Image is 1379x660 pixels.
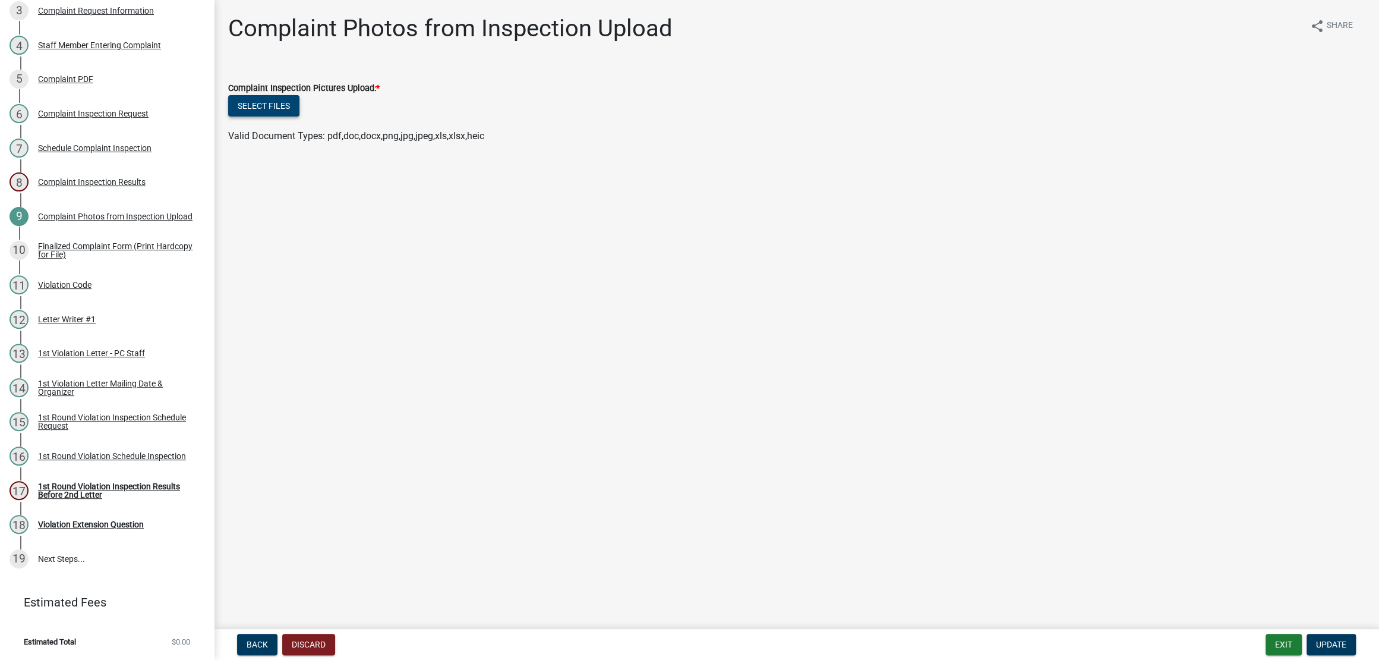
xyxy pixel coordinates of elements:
div: 14 [10,378,29,397]
div: 10 [10,241,29,260]
div: Staff Member Entering Complaint [38,41,161,49]
div: Complaint Photos from Inspection Upload [38,212,193,221]
div: 7 [10,139,29,158]
label: Complaint Inspection Pictures Upload: [228,84,380,93]
a: Estimated Fees [10,590,195,614]
div: 1st Violation Letter - PC Staff [38,349,145,357]
div: Letter Writer #1 [38,315,96,323]
button: shareShare [1301,14,1362,37]
div: 8 [10,172,29,191]
div: 12 [10,310,29,329]
div: 1st Round Violation Inspection Schedule Request [38,413,195,430]
button: Discard [282,634,335,655]
span: $0.00 [172,638,190,646]
div: Violation Code [38,281,91,289]
i: share [1310,19,1324,33]
button: Update [1307,634,1356,655]
span: Share [1327,19,1353,33]
div: 1st Violation Letter Mailing Date & Organizer [38,379,195,396]
div: 17 [10,481,29,500]
span: Back [247,640,268,649]
div: Complaint PDF [38,75,93,83]
div: 1st Round Violation Inspection Results Before 2nd Letter [38,482,195,499]
div: 18 [10,515,29,534]
div: 15 [10,412,29,431]
div: 19 [10,549,29,568]
div: 13 [10,344,29,363]
span: Estimated Total [24,638,76,646]
span: Update [1316,640,1346,649]
div: 11 [10,275,29,294]
button: Select files [228,95,299,117]
div: 4 [10,36,29,55]
button: Back [237,634,277,655]
div: 6 [10,104,29,123]
button: Exit [1266,634,1302,655]
span: Valid Document Types: pdf,doc,docx,png,jpg,jpeg,xls,xlsx,heic [228,130,484,142]
div: 5 [10,70,29,89]
div: Violation Extension Question [38,520,144,529]
div: Finalized Complaint Form (Print Hardcopy for File) [38,242,195,259]
div: 1st Round Violation Schedule Inspection [38,452,186,460]
div: Complaint Request Information [38,7,154,15]
div: Complaint Inspection Request [38,109,149,118]
div: Complaint Inspection Results [38,178,146,186]
div: 3 [10,1,29,20]
div: 16 [10,447,29,466]
h1: Complaint Photos from Inspection Upload [228,14,673,43]
div: 9 [10,207,29,226]
div: Schedule Complaint Inspection [38,144,152,152]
